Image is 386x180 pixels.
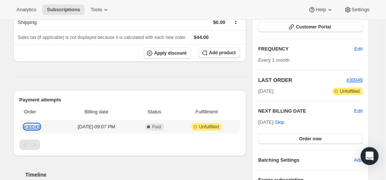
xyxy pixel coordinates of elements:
[24,124,40,129] a: #30049
[42,4,85,15] button: Subscriptions
[19,140,241,150] nav: Pagination
[18,35,187,40] span: Sales tax (if applicable) is not displayed because it is calculated with each new order.
[354,107,362,115] button: Edit
[25,171,246,179] h2: Timeline
[258,107,354,115] h2: NEXT BILLING DATE
[144,48,191,59] button: Apply discount
[354,156,362,164] span: Add
[209,50,236,56] span: Add product
[154,50,187,56] span: Apply discount
[199,124,219,130] span: Unfulfilled
[258,88,273,95] span: [DATE]
[194,34,209,40] span: $44.00
[354,45,362,53] span: Edit
[16,7,36,13] span: Analytics
[230,17,242,25] button: Shipping actions
[47,7,80,13] span: Subscriptions
[199,48,240,58] button: Add product
[352,7,370,13] span: Settings
[258,57,289,63] span: Every 1 month
[340,88,360,94] span: Unfulfilled
[361,147,379,165] div: Open Intercom Messenger
[316,7,326,13] span: Help
[299,136,322,142] span: Order now
[349,154,367,166] button: Add
[19,96,241,104] h2: Payment attempts
[258,156,354,164] h6: Batching Settings
[275,119,284,126] span: Skip
[178,108,236,116] span: Fulfillment
[258,134,362,144] button: Order now
[258,22,362,32] button: Customer Portal
[270,116,289,128] button: Skip
[346,76,362,84] button: #30049
[213,19,226,25] span: $0.00
[350,43,367,55] button: Edit
[13,14,151,30] th: Shipping
[12,4,41,15] button: Analytics
[62,123,131,131] span: [DATE] · 09:07 PM
[86,4,114,15] button: Tools
[91,7,102,13] span: Tools
[258,45,354,53] h2: FREQUENCY
[152,124,161,130] span: Paid
[258,119,284,125] span: [DATE] ·
[135,108,173,116] span: Status
[296,24,331,30] span: Customer Portal
[62,108,131,116] span: Billing date
[304,4,338,15] button: Help
[346,77,362,83] a: #30049
[258,76,346,84] h2: LAST ORDER
[340,4,374,15] button: Settings
[19,104,60,120] th: Order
